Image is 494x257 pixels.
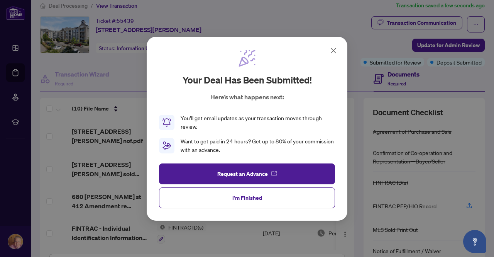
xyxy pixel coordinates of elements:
span: Request an Advance [217,167,268,180]
div: You’ll get email updates as your transaction moves through review. [181,114,335,131]
div: Want to get paid in 24 hours? Get up to 80% of your commission with an advance. [181,137,335,154]
p: Here’s what happens next: [210,92,284,102]
button: Request an Advance [159,163,335,184]
button: I'm Finished [159,187,335,208]
h2: Your deal has been submitted! [183,74,312,86]
button: Open asap [463,230,486,253]
span: I'm Finished [232,191,262,204]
